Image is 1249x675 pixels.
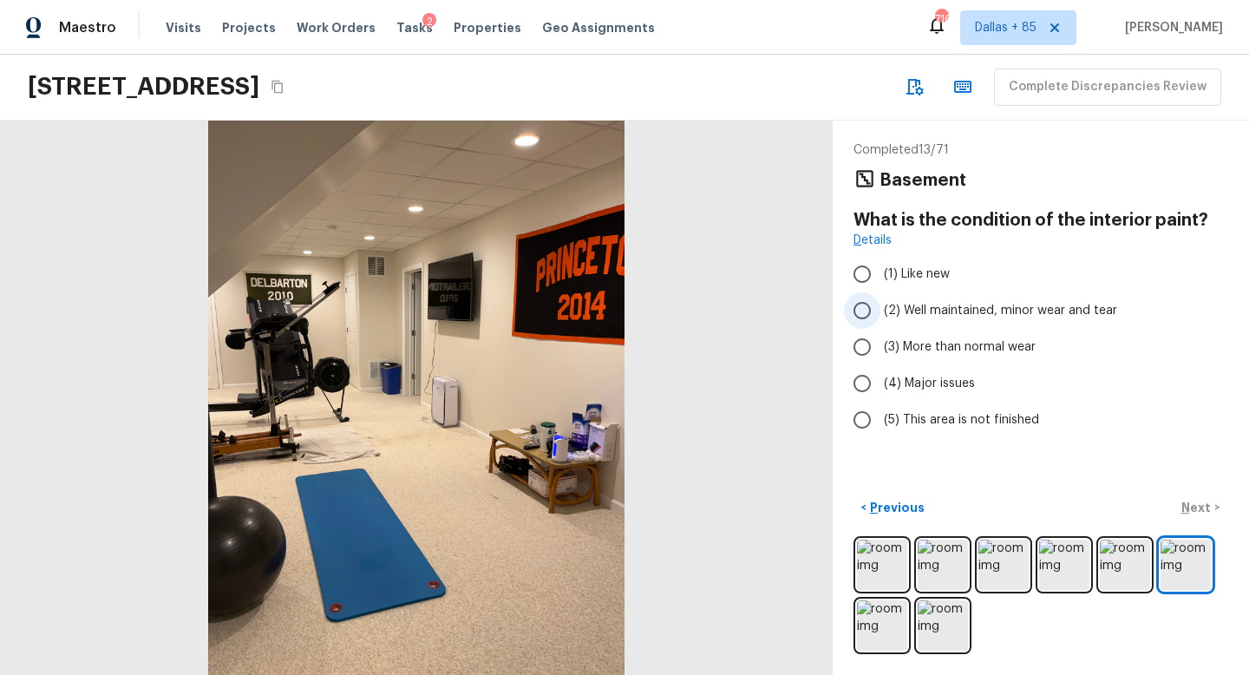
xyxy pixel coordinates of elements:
[853,209,1228,232] h4: What is the condition of the interior paint?
[884,411,1039,429] span: (5) This area is not finished
[1039,540,1089,590] img: room img
[884,338,1036,356] span: (3) More than normal wear
[28,71,259,102] h2: [STREET_ADDRESS]
[918,600,968,651] img: room img
[1118,19,1223,36] span: [PERSON_NAME]
[542,19,655,36] span: Geo Assignments
[454,19,521,36] span: Properties
[853,232,892,249] a: Details
[978,540,1029,590] img: room img
[266,75,289,98] button: Copy Address
[1100,540,1150,590] img: room img
[853,494,932,522] button: <Previous
[222,19,276,36] span: Projects
[975,19,1036,36] span: Dallas + 85
[853,141,1228,159] p: Completed 13 / 71
[935,10,947,28] div: 716
[884,265,950,283] span: (1) Like new
[857,600,907,651] img: room img
[1161,540,1211,590] img: room img
[918,540,968,590] img: room img
[297,19,376,36] span: Work Orders
[866,499,925,516] p: Previous
[884,375,975,392] span: (4) Major issues
[880,169,966,192] h4: Basement
[422,13,436,30] div: 2
[884,302,1117,319] span: (2) Well maintained, minor wear and tear
[396,22,433,34] span: Tasks
[857,540,907,590] img: room img
[59,19,116,36] span: Maestro
[166,19,201,36] span: Visits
